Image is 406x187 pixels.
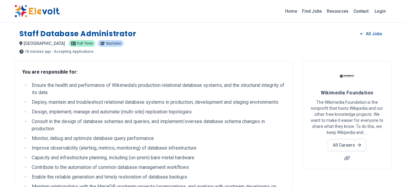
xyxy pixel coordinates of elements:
[15,5,60,17] img: Elevolt
[30,144,285,152] li: Improve observability (alerting, metrics, monitoring) of database infrastructure
[30,164,285,171] li: Contribute to the automation of common database management workflows
[356,29,387,38] a: All Jobs
[30,108,285,116] li: Design, implement, manage and automate (multi-site) replication topologies
[52,50,94,53] p: - Accepting Applications
[77,42,93,45] span: Full-time
[310,99,384,135] p: The Wikimedia Foundation is the nonprofit that hosts Wikipedia and our other free knowledge proje...
[19,29,136,39] h1: Staff Database Administrator
[24,41,65,46] span: [GEOGRAPHIC_DATA]
[30,118,285,132] li: Consult in the design of database schemas and queries, and implement/oversee database schema chan...
[30,154,285,161] li: Capacity and infrastructure planning, including (on-prem) bare-metal hardware
[283,6,300,16] a: Home
[106,42,121,45] span: Bachelor
[25,50,51,53] span: 18 minutes ago
[30,173,285,181] li: Enable the reliable generation and timely restoration of database backups
[339,68,355,84] img: Wikimedia Foundation
[22,69,78,75] strong: You are responsible for:
[30,135,285,142] li: Monitor, debug and optimize database query performance
[30,99,285,106] li: Deploy, maintain and troubleshoot relational database systems in production, development and stag...
[351,6,371,16] a: Contact
[30,82,285,96] li: Ensure the health and performance of Wikimedia’s production relational database systems, and the ...
[328,139,366,151] a: All Careers
[300,6,324,16] a: Find Jobs
[324,6,351,16] a: Resources
[321,90,373,96] span: Wikimedia Foundation
[371,5,389,17] a: Login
